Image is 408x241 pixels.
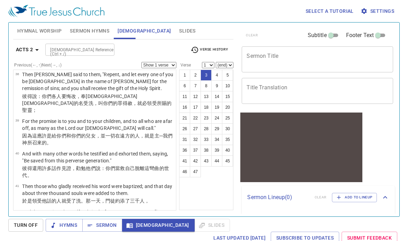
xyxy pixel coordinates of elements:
[190,70,201,81] button: 2
[242,186,395,209] div: Sermon Lineup(0)clearAdd to Lineup
[201,134,212,145] button: 33
[211,113,222,124] button: 24
[81,198,149,204] wg907: 。那一
[22,183,174,197] p: Then those who gladly received his word were baptized; and that day about three thousand souls we...
[211,70,222,81] button: 4
[201,113,212,124] button: 23
[179,91,190,102] button: 11
[308,31,327,39] span: Subtitle
[201,145,212,156] button: 38
[22,93,171,113] wg3340: ，奉
[82,219,122,232] button: Sermon
[346,31,374,39] span: Footer Text
[211,134,222,145] button: 34
[22,208,174,222] p: And they continued steadfastly in the [DEMOGRAPHIC_DATA]' doctrine and fellowship, in the breakin...
[22,166,169,178] wg2087: 用許多
[130,198,150,204] wg4369: 三千
[222,145,233,156] button: 40
[27,140,52,145] wg2316: 所召來
[22,132,174,146] p: 因為
[201,70,212,81] button: 3
[211,102,222,113] button: 19
[51,221,77,230] span: Hymns
[13,43,44,56] button: Acts 2
[70,27,109,35] span: Sermon Hymns
[96,198,150,204] wg1565: 天
[15,184,19,188] span: 41
[211,80,222,91] button: 9
[15,151,19,155] span: 40
[16,45,33,54] b: Acts 2
[179,102,190,113] button: 16
[336,194,372,200] span: Add to Lineup
[190,113,201,124] button: 22
[179,155,190,167] button: 41
[32,198,150,204] wg3767: 領受
[179,166,190,177] button: 46
[22,100,171,113] wg3686: 受洗
[22,150,174,164] p: And with many other words he testified and exhorted them, saying, "Be saved from this perverse ge...
[46,219,83,232] button: Hymns
[362,7,394,16] span: Settings
[179,134,190,145] button: 31
[15,209,19,213] span: 42
[22,93,171,113] wg1538: 要悔改
[22,133,173,145] wg5216: 兒女
[22,140,52,145] wg2257: 神
[22,93,171,113] wg4074: 說
[22,166,169,178] wg1263: ，勸勉
[222,155,233,167] button: 45
[201,155,212,167] button: 43
[222,102,233,113] button: 20
[191,46,228,54] span: Verse History
[22,93,171,113] wg5216: 各人
[179,70,190,81] button: 1
[22,93,174,114] p: 彼得
[15,118,19,122] span: 39
[22,100,171,113] wg2424: [DEMOGRAPHIC_DATA]
[186,45,232,55] button: Verse History
[359,5,397,18] button: Settings
[22,133,173,145] wg2076: 給你們
[222,123,233,134] button: 30
[22,133,173,145] wg1063: 這應許
[22,166,169,178] wg3870: 他們說
[190,145,201,156] button: 37
[22,133,173,145] wg5043: ，並
[17,27,62,35] span: Hymnal Worship
[22,100,171,113] wg907: ，叫
[22,133,173,145] wg5213: 和
[128,221,189,230] span: [DEMOGRAPHIC_DATA]
[88,221,117,230] span: Sermon
[22,71,174,92] p: Then [PERSON_NAME] said to them, "Repent, and let every one of you be [DEMOGRAPHIC_DATA] in the n...
[201,123,212,134] button: 28
[190,91,201,102] button: 12
[201,91,212,102] button: 13
[14,221,38,230] span: Turn Off
[211,123,222,134] button: 29
[222,70,233,81] button: 5
[190,155,201,167] button: 42
[42,140,52,145] wg4341: 的。
[22,166,169,178] wg3056: 作見證
[27,107,37,113] wg40: 靈
[22,133,173,145] wg2532: 你們的
[118,27,171,35] span: [DEMOGRAPHIC_DATA]
[190,134,201,145] button: 32
[47,198,149,204] wg846: 話
[47,46,101,54] input: Type Bible Reference
[22,165,174,179] p: 彼得還
[303,5,356,18] button: Select a tutorial
[179,113,190,124] button: 21
[222,80,233,91] button: 10
[22,197,174,204] p: 於是
[179,80,190,91] button: 6
[8,5,104,17] img: True Jesus Church
[222,134,233,145] button: 35
[190,102,201,113] button: 17
[22,93,171,113] wg1909: [DEMOGRAPHIC_DATA]
[179,123,190,134] button: 26
[201,102,212,113] button: 18
[211,91,222,102] button: 14
[15,72,19,76] span: 38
